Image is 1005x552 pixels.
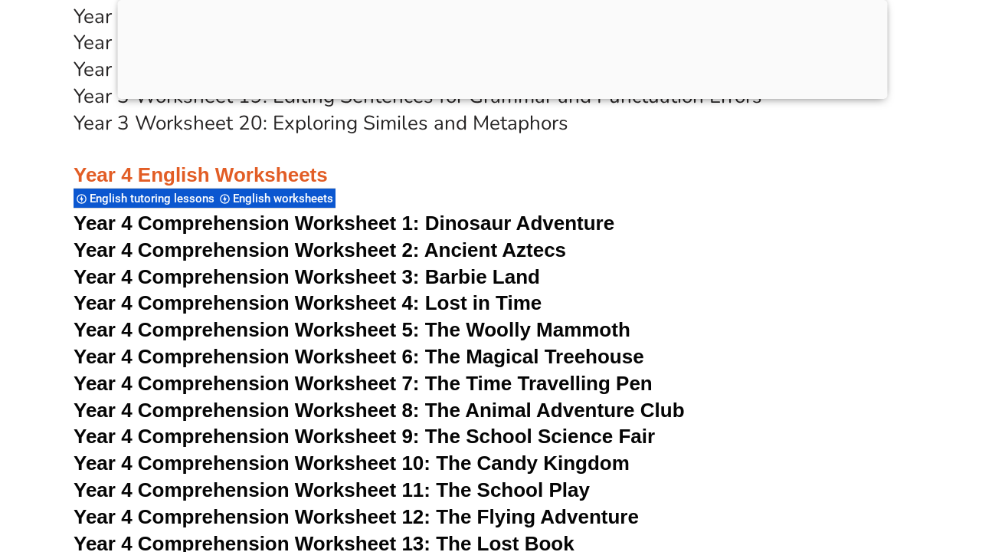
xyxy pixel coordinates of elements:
a: Year 4 Comprehension Worksheet 5: The Woolly Mammoth [74,318,630,341]
a: Year 3 Worksheet 17: Sentence Joining [74,29,422,56]
a: Year 4 Comprehension Worksheet 2: Ancient Aztecs [74,238,566,261]
a: Year 3 Worksheet 20: Exploring Similes and Metaphors [74,110,568,136]
span: Year 4 Comprehension Worksheet 1: [74,212,420,235]
a: Year 3 Worksheet 16: Prepositions [74,3,383,30]
div: English tutoring lessons [74,188,217,209]
a: Year 4 Comprehension Worksheet 10: The Candy Kingdom [74,452,630,475]
h3: Year 4 English Worksheets [74,137,931,189]
a: Year 4 Comprehension Worksheet 1: Dinosaur Adventure [74,212,614,235]
a: Year 4 Comprehension Worksheet 4: Lost in Time [74,291,542,314]
a: Year 4 Comprehension Worksheet 11: The School Play [74,478,590,501]
span: Dinosaur Adventure [425,212,614,235]
span: English worksheets [233,192,338,205]
a: Year 4 Comprehension Worksheet 8: The Animal Adventure Club [74,399,685,422]
span: English tutoring lessons [90,192,219,205]
div: English worksheets [217,188,336,209]
iframe: Chat Widget [742,379,1005,552]
a: Year 3 Worksheet 19: Editing Sentences for Grammar and Punctuation Errors [74,83,762,110]
a: Year 4 Comprehension Worksheet 7: The Time Travelling Pen [74,372,653,395]
a: Year 4 Comprehension Worksheet 6: The Magical Treehouse [74,345,644,368]
a: Year 4 Comprehension Worksheet 12: The Flying Adventure [74,505,639,528]
a: Year 3 Worksheet 18: Understanding and Creating Simple Paragraphs [74,56,701,83]
a: Year 4 Comprehension Worksheet 9: The School Science Fair [74,425,655,448]
a: Year 4 Comprehension Worksheet 3: Barbie Land [74,265,540,288]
